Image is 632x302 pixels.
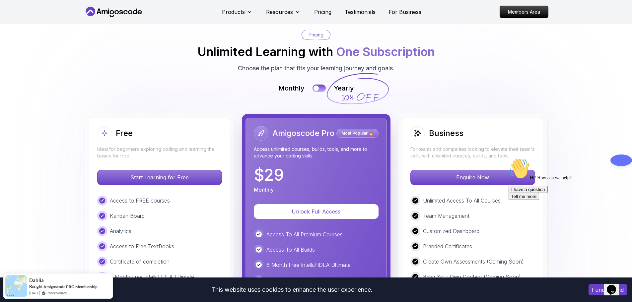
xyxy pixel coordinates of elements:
span: Bought [29,284,43,289]
span: Hi! How can we help? [3,20,66,25]
p: Resources [266,8,293,16]
iframe: chat widget [506,155,625,272]
p: $ 29 [254,167,284,183]
p: Choose the plan that fits your learning journey and goals. [238,64,394,73]
p: Access to FREE courses [110,197,170,205]
span: [DATE] [29,290,40,296]
p: Customized Dashboard [423,227,479,235]
h2: Business [429,128,463,139]
p: For teams and companies looking to elevate their team's skills with unlimited courses, builds, an... [410,146,535,159]
h2: Amigoscode Pro [272,128,334,139]
p: Certificate of completion [110,258,170,266]
p: Monthly [278,84,305,93]
p: Access to Free TextBooks [110,242,174,250]
a: For Business [389,8,421,16]
p: Bring Your Own Content (Coming Soon) [423,273,521,281]
a: Unlock Full Access [254,208,379,215]
span: One Subscription [336,44,435,59]
p: Start Learning for Free [98,170,222,185]
p: 3 Month Free IntelliJ IDEA Ultimate [110,273,194,281]
a: Pricing [314,8,331,16]
a: ProveSource [46,290,67,296]
p: 6 Month Free IntelliJ IDEA Ultimate [266,261,351,269]
button: Tell me more [3,37,33,44]
button: Accept cookies [589,284,627,295]
a: Amigoscode PRO Membership [43,284,98,289]
button: Start Learning for Free [97,170,222,185]
a: Enquire Now [410,174,535,181]
p: Unlimited Kanban Boards [266,276,327,284]
p: Analytics [110,227,131,235]
p: Kanban Board [110,212,145,220]
h2: Unlimited Learning with [197,45,435,58]
img: :wave: [3,3,24,24]
img: provesource social proof notification image [5,275,27,297]
p: Monthly [254,186,274,194]
a: Start Learning for Free [97,174,222,181]
button: Products [222,8,253,21]
a: Testimonials [345,8,376,16]
p: Branded Certificates [423,242,472,250]
p: Most Popular 🔥 [337,130,378,137]
p: Access To All Premium Courses [266,230,343,238]
a: Members Area [500,6,548,18]
h2: Free [116,128,133,139]
button: Unlock Full Access [254,204,379,219]
p: Ideal for beginners exploring coding and learning the basics for free. [97,146,222,159]
button: I have a question [3,30,42,37]
p: Access unlimited courses, builds, tools, and more to advance your coding skills. [254,146,379,159]
p: Enquire Now [411,170,535,185]
div: This website uses cookies to enhance the user experience. [5,282,579,297]
div: 👋Hi! How can we help?I have a questionTell me more [3,3,122,44]
span: Dahlia [29,277,44,283]
button: Resources [266,8,301,21]
p: Access To All Builds [266,246,315,254]
p: Create Own Assessments (Coming Soon) [423,258,524,266]
p: Pricing [309,31,323,38]
iframe: chat widget [604,275,625,295]
p: Products [222,8,245,16]
p: Unlock Full Access [262,208,371,215]
button: Enquire Now [410,170,535,185]
p: Unlimited Access To All Courses [423,197,501,205]
p: Team Management [423,212,469,220]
